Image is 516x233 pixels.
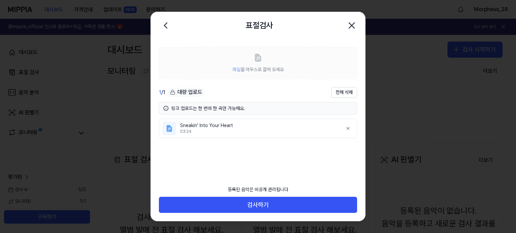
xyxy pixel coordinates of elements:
button: 대량 업로드 [168,88,204,97]
span: 을 마우스로 끌어 오세요 [232,67,284,72]
div: Sneakin' Into Your Heart [180,122,337,129]
h2: 표절검사 [246,19,273,32]
div: 03:24 [180,129,337,134]
button: 검사하기 [159,197,357,213]
div: / 1 [159,89,165,97]
div: 링크 업로드는 한 번에 한 곡만 가능해요. [171,105,353,112]
div: 등록된 음악은 비공개 관리됩니다 [224,182,292,197]
span: 파일 [232,67,241,72]
button: 전체 삭제 [331,87,357,98]
span: 1 [159,89,161,96]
